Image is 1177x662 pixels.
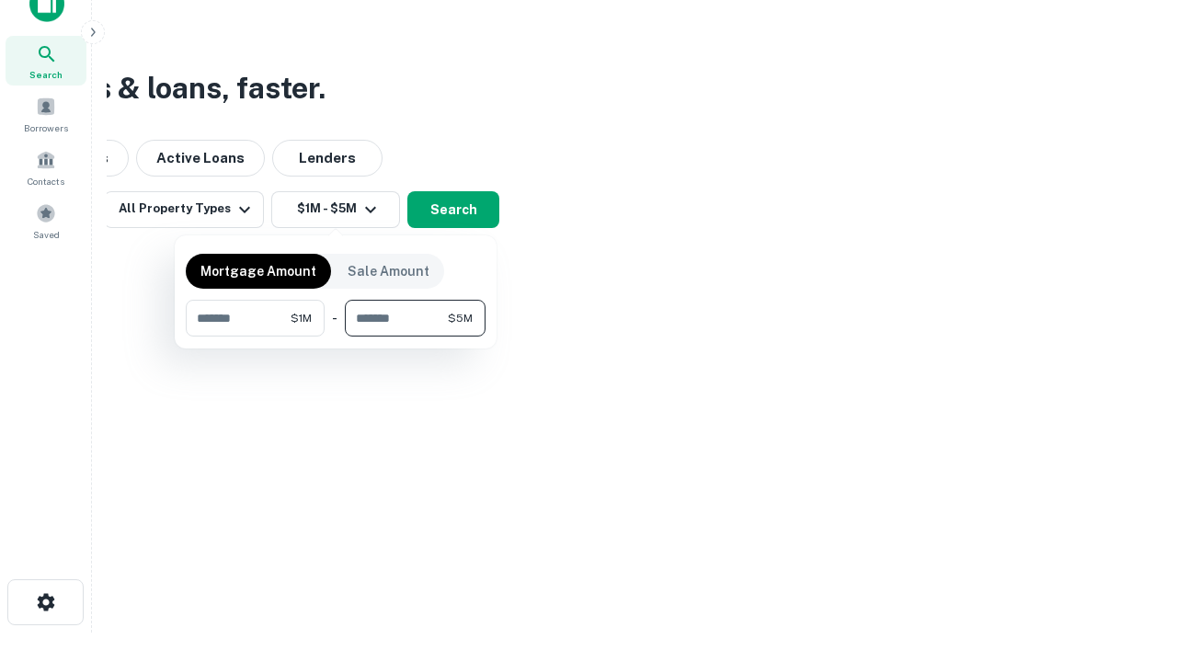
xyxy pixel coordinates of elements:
[291,310,312,326] span: $1M
[332,300,337,337] div: -
[1085,515,1177,603] iframe: Chat Widget
[200,261,316,281] p: Mortgage Amount
[348,261,429,281] p: Sale Amount
[448,310,473,326] span: $5M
